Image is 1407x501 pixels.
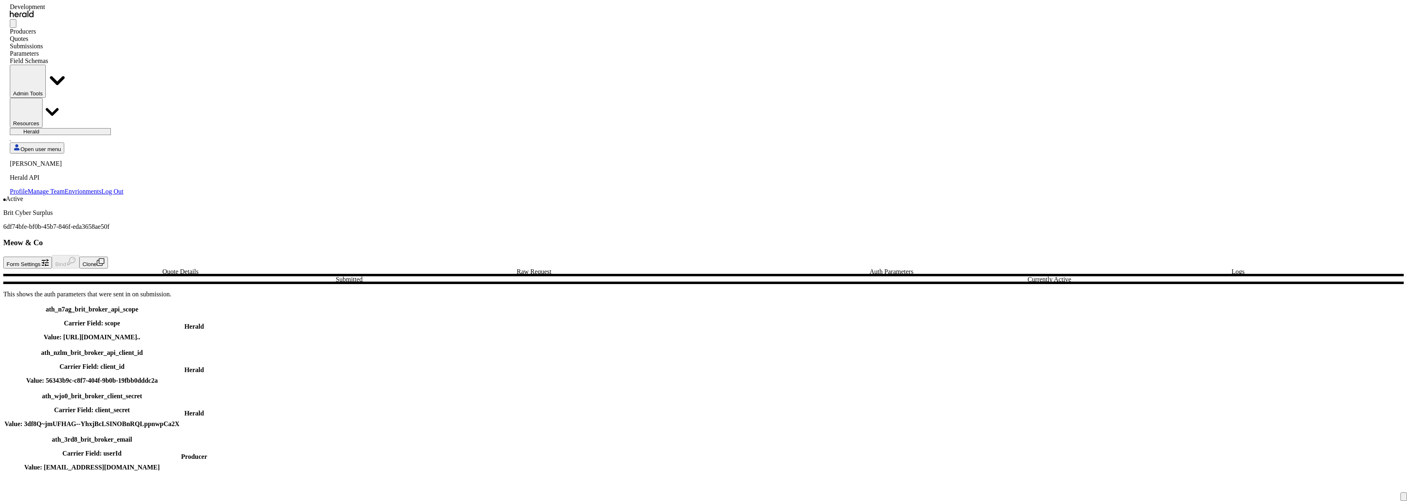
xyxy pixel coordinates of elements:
div: Producers [10,28,124,35]
div: Field Schemas [10,57,124,65]
div: Herald [181,410,207,417]
div: Open user menu [10,160,124,195]
span: Logs [1232,269,1245,275]
div: Parameters [10,50,124,57]
p: Carrier Field: scope [4,320,180,327]
div: Development [10,3,124,11]
a: Profile [10,188,28,195]
span: Currently Active [1027,276,1071,283]
a: Log Out [101,188,124,195]
span: Quote Details [162,269,198,275]
span: Active [6,195,23,202]
p: Herald API [10,174,124,181]
div: Submissions [10,43,124,50]
button: Clone [79,257,108,269]
img: Herald Logo [10,11,34,18]
span: Raw Request [517,269,551,275]
div: Quotes [10,35,124,43]
th: ath_nzlm_brit_broker_api_client_id [4,349,180,391]
a: Envrionments [65,188,101,195]
p: Value: 56343b9c-c8f7-404f-9b0b-19fbb0dddc2a [4,377,180,384]
p: Carrier Field: client_secret [4,406,180,414]
button: Bind [52,255,79,269]
p: Value: [EMAIL_ADDRESS][DOMAIN_NAME] [4,464,180,471]
p: Value: 3df8Q~jmUFHAG--YhxjBcLSINOBnRQLppnwpCa2X [4,420,180,428]
th: ath_3rd8_brit_broker_email [4,436,180,478]
div: Herald [181,366,207,374]
div: Herald [181,323,207,330]
span: Submitted [336,276,363,283]
p: [PERSON_NAME] [10,160,124,167]
span: Auth Parameters [870,269,913,275]
a: Manage Team [28,188,65,195]
button: Resources dropdown menu [10,98,43,128]
span: Open user menu [20,146,61,152]
button: Open user menu [10,142,64,153]
h3: Meow & Co [3,238,1404,247]
button: Form Settings [3,257,52,269]
p: Carrier Field: userId [4,450,180,457]
p: Carrier Field: client_id [4,363,180,370]
div: Producer [181,453,207,460]
p: This shows the auth parameters that were sent in on submission. [3,291,1404,298]
p: 6df74bfe-bf0b-45b7-846f-eda3658ae50f [3,223,1404,230]
th: ath_n7ag_brit_broker_api_scope [4,305,180,348]
button: internal dropdown menu [10,65,46,98]
p: Brit Cyber Surplus [3,209,1404,217]
th: ath_wjo0_brit_broker_client_secret [4,392,180,435]
p: Value: [URL][DOMAIN_NAME].. [4,334,180,341]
